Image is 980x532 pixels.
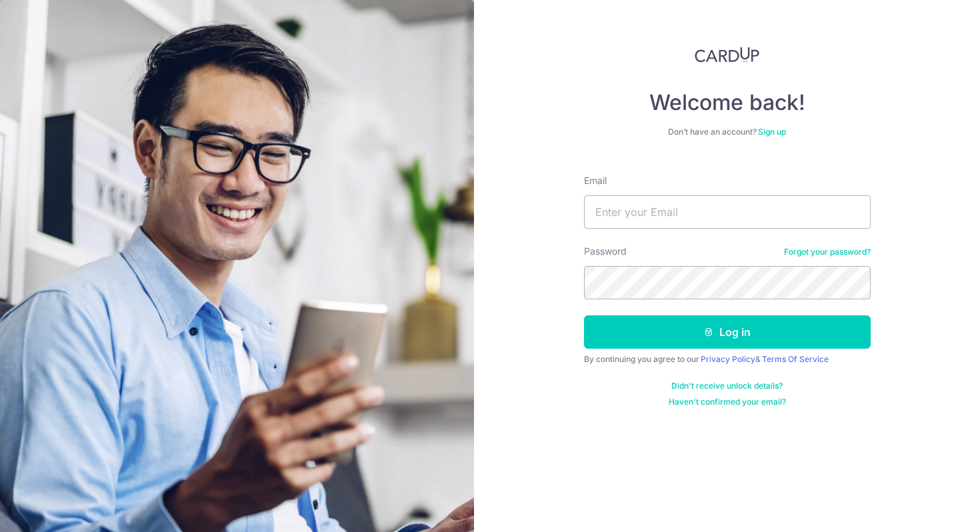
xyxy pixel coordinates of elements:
[784,247,871,257] a: Forgot your password?
[584,195,871,229] input: Enter your Email
[758,127,786,137] a: Sign up
[584,127,871,137] div: Don’t have an account?
[584,89,871,116] h4: Welcome back!
[584,245,627,258] label: Password
[762,354,829,364] a: Terms Of Service
[701,354,755,364] a: Privacy Policy
[584,315,871,349] button: Log in
[584,174,607,187] label: Email
[695,47,760,63] img: CardUp Logo
[669,397,786,407] a: Haven't confirmed your email?
[584,354,871,365] div: By continuing you agree to our &
[671,381,783,391] a: Didn't receive unlock details?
